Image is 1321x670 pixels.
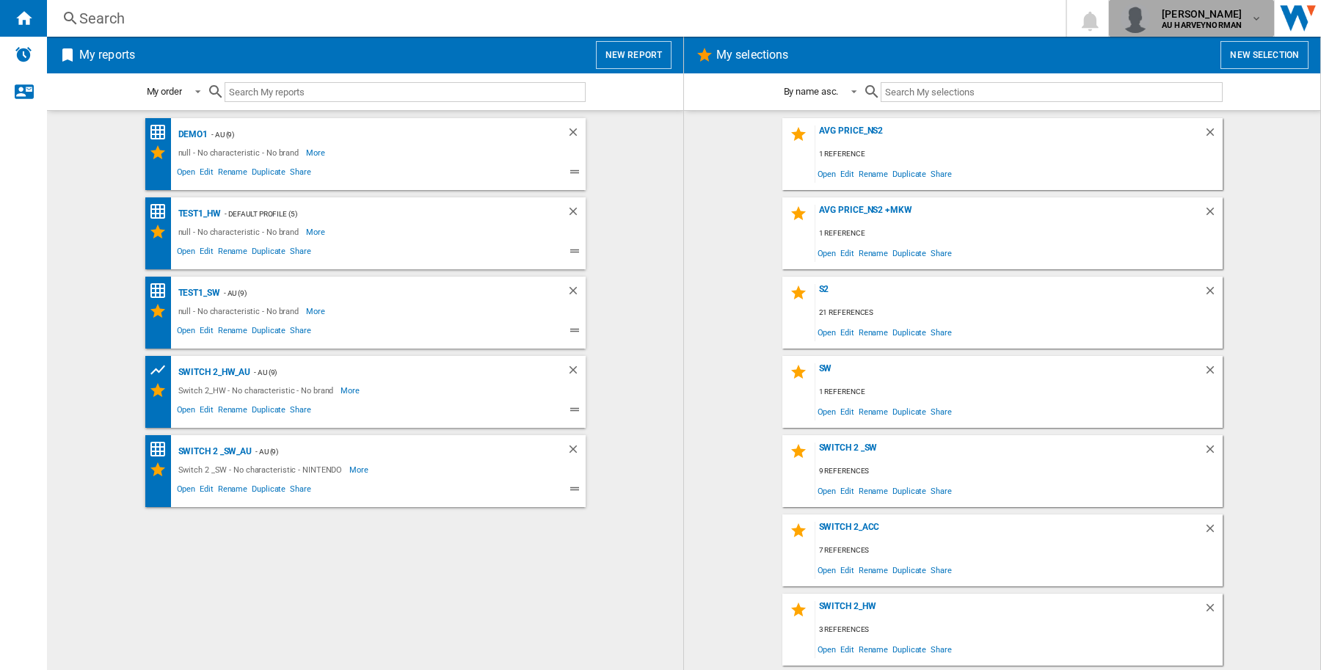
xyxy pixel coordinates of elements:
[216,244,250,262] span: Rename
[288,165,313,183] span: Share
[175,244,198,262] span: Open
[225,82,586,102] input: Search My reports
[175,461,350,478] div: Switch 2 _SW - No characteristic - NINTENDO
[175,144,307,161] div: null - No characteristic - No brand
[1162,7,1242,21] span: [PERSON_NAME]
[815,363,1204,383] div: SW
[15,45,32,63] img: alerts-logo.svg
[815,145,1223,164] div: 1 reference
[250,403,288,420] span: Duplicate
[216,324,250,341] span: Rename
[216,403,250,420] span: Rename
[815,383,1223,401] div: 1 reference
[856,560,890,580] span: Rename
[288,324,313,341] span: Share
[250,324,288,341] span: Duplicate
[1204,443,1223,462] div: Delete
[856,243,890,263] span: Rename
[175,482,198,500] span: Open
[856,164,890,183] span: Rename
[1204,125,1223,145] div: Delete
[175,223,307,241] div: null - No characteristic - No brand
[197,324,216,341] span: Edit
[149,361,175,379] div: Product prices grid
[890,481,928,500] span: Duplicate
[175,205,221,223] div: test1_HW
[175,363,251,382] div: Switch 2_HW_AU
[815,639,839,659] span: Open
[567,443,586,461] div: Delete
[175,125,208,144] div: Demo1
[815,205,1204,225] div: Avg Price_NS2 +MKW
[856,401,890,421] span: Rename
[175,165,198,183] span: Open
[890,164,928,183] span: Duplicate
[149,144,175,161] div: My Selections
[815,443,1204,462] div: Switch 2 _SW
[815,322,839,342] span: Open
[197,403,216,420] span: Edit
[815,304,1223,322] div: 21 references
[815,601,1204,621] div: Switch 2_HW
[288,244,313,262] span: Share
[567,363,586,382] div: Delete
[1204,601,1223,621] div: Delete
[838,481,856,500] span: Edit
[149,382,175,399] div: My Selections
[1121,4,1150,33] img: profile.jpg
[815,560,839,580] span: Open
[147,86,182,97] div: My order
[197,482,216,500] span: Edit
[1204,284,1223,304] div: Delete
[149,440,175,459] div: Price Matrix
[175,382,341,399] div: Switch 2_HW - No characteristic - No brand
[815,125,1204,145] div: Avg Price_NS2
[928,401,954,421] span: Share
[928,243,954,263] span: Share
[713,41,791,69] h2: My selections
[220,284,537,302] div: - AU (9)
[216,482,250,500] span: Rename
[856,639,890,659] span: Rename
[928,481,954,500] span: Share
[149,282,175,300] div: Price Matrix
[928,560,954,580] span: Share
[221,205,537,223] div: - Default profile (5)
[208,125,536,144] div: - AU (9)
[815,243,839,263] span: Open
[216,165,250,183] span: Rename
[815,225,1223,243] div: 1 reference
[250,363,536,382] div: - AU (9)
[1162,21,1242,30] b: AU HARVEYNORMAN
[890,639,928,659] span: Duplicate
[890,401,928,421] span: Duplicate
[149,203,175,221] div: Price Matrix
[815,621,1223,639] div: 3 references
[838,164,856,183] span: Edit
[341,382,362,399] span: More
[784,86,839,97] div: By name asc.
[815,542,1223,560] div: 7 references
[175,302,307,320] div: null - No characteristic - No brand
[567,125,586,144] div: Delete
[306,144,327,161] span: More
[288,482,313,500] span: Share
[250,165,288,183] span: Duplicate
[815,284,1204,304] div: s2
[815,481,839,500] span: Open
[596,41,672,69] button: New report
[149,123,175,142] div: Price Matrix
[288,403,313,420] span: Share
[79,8,1027,29] div: Search
[1204,522,1223,542] div: Delete
[928,322,954,342] span: Share
[838,639,856,659] span: Edit
[175,324,198,341] span: Open
[928,639,954,659] span: Share
[815,164,839,183] span: Open
[175,284,220,302] div: test1_SW
[928,164,954,183] span: Share
[149,461,175,478] div: My Selections
[815,462,1223,481] div: 9 references
[149,223,175,241] div: My Selections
